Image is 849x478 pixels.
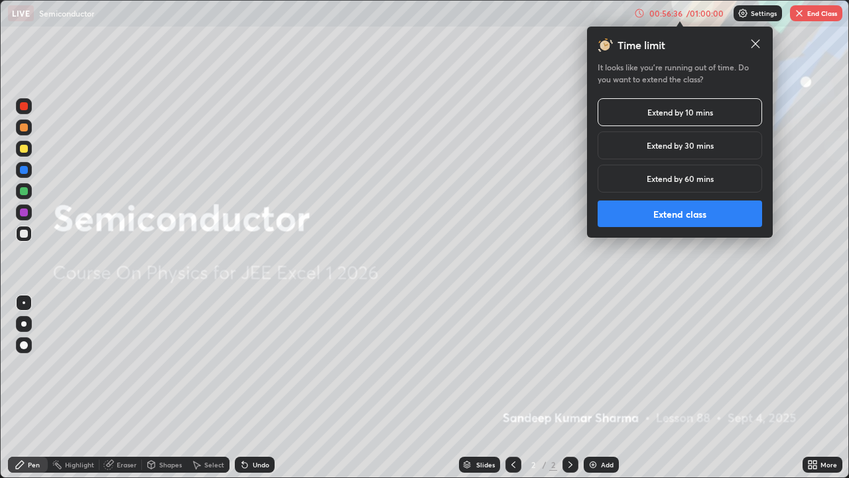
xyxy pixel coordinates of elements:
[549,459,557,471] div: 2
[685,9,726,17] div: / 01:00:00
[204,461,224,468] div: Select
[820,461,837,468] div: More
[253,461,269,468] div: Undo
[647,139,714,151] h5: Extend by 30 mins
[647,173,714,185] h5: Extend by 60 mins
[647,106,713,118] h5: Extend by 10 mins
[527,461,540,469] div: 2
[738,8,748,19] img: class-settings-icons
[12,8,30,19] p: LIVE
[751,10,777,17] p: Settings
[618,37,665,53] h3: Time limit
[117,461,137,468] div: Eraser
[28,461,40,468] div: Pen
[588,459,598,470] img: add-slide-button
[794,8,805,19] img: end-class-cross
[159,461,182,468] div: Shapes
[647,9,685,17] div: 00:56:36
[65,461,94,468] div: Highlight
[543,461,547,469] div: /
[598,61,762,85] h5: It looks like you’re running out of time. Do you want to extend the class?
[598,200,762,227] button: Extend class
[476,461,495,468] div: Slides
[39,8,94,19] p: Semiconductor
[601,461,614,468] div: Add
[790,5,842,21] button: End Class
